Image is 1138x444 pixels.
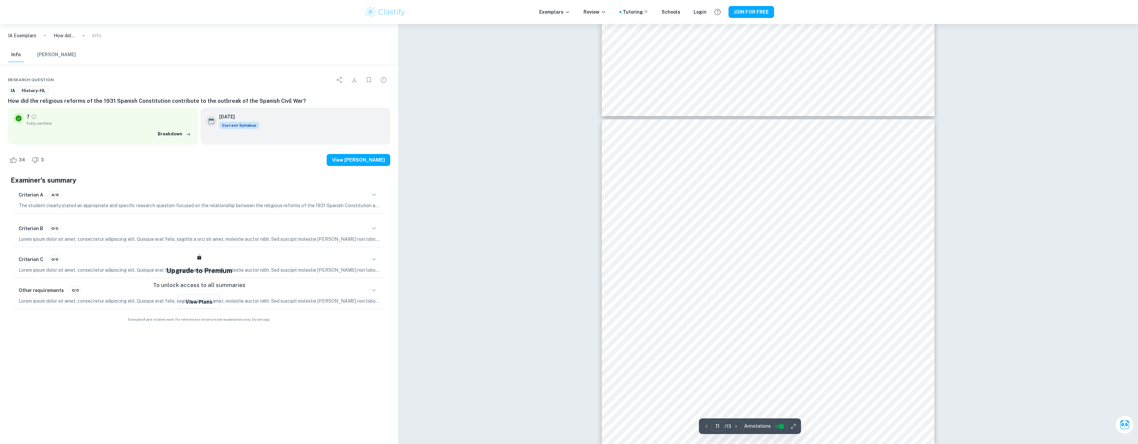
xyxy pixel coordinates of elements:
[27,120,193,126] span: Fully verified
[8,77,54,83] span: Research question
[219,113,254,120] h6: [DATE]
[19,191,43,199] h6: Criterion A
[8,155,29,165] div: Like
[1115,415,1134,434] button: Ask Clai
[8,87,17,94] span: IA
[8,86,18,95] a: IA
[15,157,29,163] span: 34
[27,113,30,120] p: 7
[729,6,774,18] button: JOIN FOR FREE
[662,8,680,16] a: Schools
[30,155,48,165] div: Dislike
[19,86,48,95] a: History-HL
[348,73,361,86] div: Download
[377,73,390,86] div: Report issue
[539,8,570,16] p: Exemplars
[166,266,232,276] h5: Upgrade to Premium
[8,32,36,39] a: IA Exemplars
[362,73,376,86] div: Bookmark
[19,87,48,94] span: History-HL
[54,32,75,39] p: How did the religious reforms of the 1931 Spanish Constitution contribute to the outbreak of the ...
[327,154,390,166] button: View [PERSON_NAME]
[712,6,723,18] button: Help and Feedback
[37,48,76,62] button: [PERSON_NAME]
[623,8,648,16] a: Tutoring
[8,48,24,62] button: Info
[219,122,259,129] span: Current Syllabus
[583,8,606,16] p: Review
[11,175,388,185] h5: Examiner's summary
[153,281,245,290] p: To unlock access to all summaries
[694,8,707,16] a: Login
[725,423,731,430] p: / 13
[364,5,406,19] img: Clastify logo
[156,129,193,139] button: Breakdown
[333,73,346,86] div: Share
[37,157,48,163] span: 3
[8,317,390,322] span: Example of past student work. For reference on structure and expectations only. Do not copy.
[8,97,390,105] h6: How did the religious reforms of the 1931 Spanish Constitution contribute to the outbreak of the ...
[31,114,37,120] a: Grade fully verified
[744,423,771,430] span: Annotations
[19,202,380,209] p: The student clearly stated an appropriate and specific research question focused on the relations...
[92,32,101,39] p: Info
[219,122,259,129] div: This exemplar is based on the current syllabus. Feel free to refer to it for inspiration/ideas wh...
[49,192,61,198] span: 4/6
[178,295,220,309] button: View Plans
